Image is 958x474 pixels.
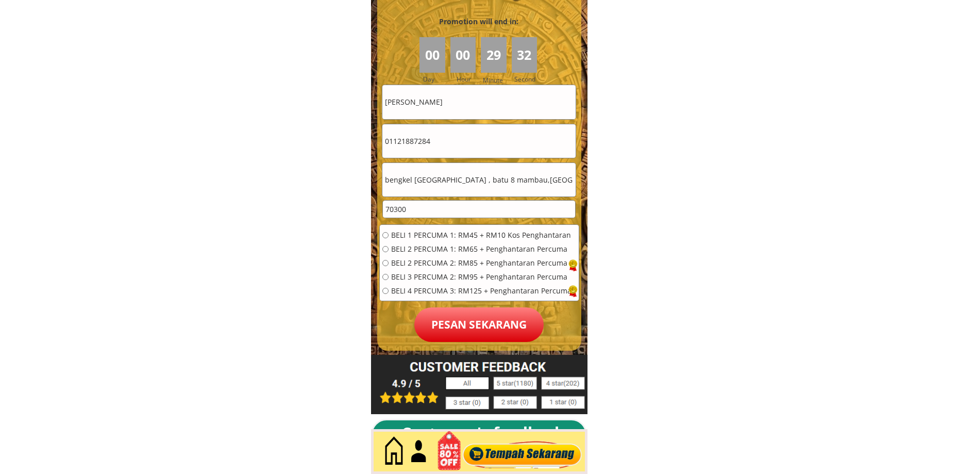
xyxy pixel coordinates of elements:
h3: Day [423,74,449,84]
h3: Hour [457,74,478,84]
input: Telefon [382,124,576,158]
span: BELI 4 PERCUMA 3: RM125 + Penghantaran Percuma [391,287,572,295]
h3: Minute [483,75,506,85]
p: Pesan sekarang [414,307,544,342]
input: Nama [382,85,576,119]
span: BELI 2 PERCUMA 1: RM65 + Penghantaran Percuma [391,246,572,253]
span: BELI 1 PERCUMA 1: RM45 + RM10 Kos Penghantaran [391,232,572,239]
h3: Promotion will end in: [421,16,537,27]
div: Customer's feedback [401,420,573,445]
input: Alamat [382,163,576,197]
span: BELI 3 PERCUMA 2: RM95 + Penghantaran Percuma [391,273,572,281]
span: BELI 2 PERCUMA 2: RM85 + Penghantaran Percuma [391,259,572,267]
input: Zipcode [383,201,575,218]
h3: Second [514,74,540,84]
